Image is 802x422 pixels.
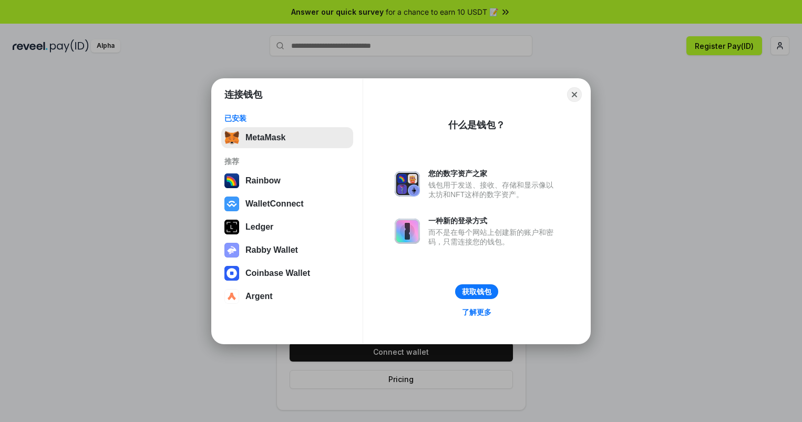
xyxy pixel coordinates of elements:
h1: 连接钱包 [224,88,262,101]
img: svg+xml,%3Csvg%20xmlns%3D%22http%3A%2F%2Fwww.w3.org%2F2000%2Fsvg%22%20fill%3D%22none%22%20viewBox... [395,171,420,197]
div: WalletConnect [245,199,304,209]
div: Rabby Wallet [245,245,298,255]
div: 了解更多 [462,307,491,317]
div: Ledger [245,222,273,232]
img: svg+xml,%3Csvg%20width%3D%2228%22%20height%3D%2228%22%20viewBox%3D%220%200%2028%2028%22%20fill%3D... [224,289,239,304]
div: Argent [245,292,273,301]
img: svg+xml,%3Csvg%20xmlns%3D%22http%3A%2F%2Fwww.w3.org%2F2000%2Fsvg%22%20fill%3D%22none%22%20viewBox... [224,243,239,258]
div: 钱包用于发送、接收、存储和显示像以太坊和NFT这样的数字资产。 [428,180,559,199]
img: svg+xml,%3Csvg%20xmlns%3D%22http%3A%2F%2Fwww.w3.org%2F2000%2Fsvg%22%20fill%3D%22none%22%20viewBox... [395,219,420,244]
button: Rainbow [221,170,353,191]
div: 推荐 [224,157,350,166]
img: svg+xml,%3Csvg%20xmlns%3D%22http%3A%2F%2Fwww.w3.org%2F2000%2Fsvg%22%20width%3D%2228%22%20height%3... [224,220,239,234]
div: 而不是在每个网站上创建新的账户和密码，只需连接您的钱包。 [428,228,559,246]
button: 获取钱包 [455,284,498,299]
img: svg+xml,%3Csvg%20width%3D%22120%22%20height%3D%22120%22%20viewBox%3D%220%200%20120%20120%22%20fil... [224,173,239,188]
button: Rabby Wallet [221,240,353,261]
img: svg+xml,%3Csvg%20width%3D%2228%22%20height%3D%2228%22%20viewBox%3D%220%200%2028%2028%22%20fill%3D... [224,266,239,281]
div: Rainbow [245,176,281,186]
div: Coinbase Wallet [245,269,310,278]
button: Coinbase Wallet [221,263,353,284]
div: 获取钱包 [462,287,491,296]
div: 一种新的登录方式 [428,216,559,225]
button: Argent [221,286,353,307]
a: 了解更多 [456,305,498,319]
button: Close [567,87,582,102]
button: MetaMask [221,127,353,148]
div: 什么是钱包？ [448,119,505,131]
img: svg+xml,%3Csvg%20fill%3D%22none%22%20height%3D%2233%22%20viewBox%3D%220%200%2035%2033%22%20width%... [224,130,239,145]
div: 已安装 [224,114,350,123]
img: svg+xml,%3Csvg%20width%3D%2228%22%20height%3D%2228%22%20viewBox%3D%220%200%2028%2028%22%20fill%3D... [224,197,239,211]
button: Ledger [221,217,353,238]
div: 您的数字资产之家 [428,169,559,178]
div: MetaMask [245,133,285,142]
button: WalletConnect [221,193,353,214]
